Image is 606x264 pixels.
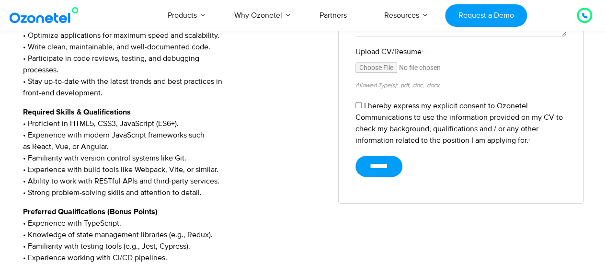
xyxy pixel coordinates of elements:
strong: Required Skills & Qualifications [23,108,131,116]
p: • Proficient in HTML5, CSS3, JavaScript (ES6+). • Experience with modern JavaScript frameworks su... [23,106,324,198]
a: Request a Demo [445,4,527,27]
small: Allowed Type(s): .pdf, .doc, .docx [355,81,439,89]
label: Upload CV/Resume [355,46,566,57]
label: I hereby express my explicit consent to Ozonetel Communications to use the information provided o... [355,101,563,145]
strong: Preferred Qualifications (Bonus Points) [23,208,158,216]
